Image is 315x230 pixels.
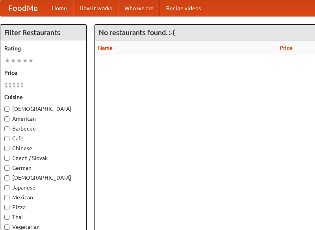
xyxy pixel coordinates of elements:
a: Name [98,45,113,51]
li: ★ [4,56,10,65]
label: Thai [4,213,82,221]
li: ★ [28,56,34,65]
label: [DEMOGRAPHIC_DATA] [4,105,82,113]
input: German [4,166,9,171]
label: Chinese [4,144,82,152]
li: ★ [10,56,16,65]
ng-pluralize: No restaurants found. :-( [99,29,175,36]
label: Mexican [4,193,82,201]
label: [DEMOGRAPHIC_DATA] [4,174,82,182]
a: Price [280,45,293,51]
input: Cafe [4,136,9,141]
input: Czech / Slovak [4,156,9,161]
input: Japanese [4,185,9,190]
li: $ [4,81,8,89]
li: ★ [16,56,22,65]
label: German [4,164,82,172]
li: ★ [22,56,28,65]
a: FoodMe [0,0,46,16]
label: Japanese [4,184,82,191]
label: Pizza [4,203,82,211]
li: $ [8,81,12,89]
li: $ [16,81,20,89]
input: Mexican [4,195,9,200]
input: Vegetarian [4,224,9,230]
h5: Cuisine [4,93,82,101]
a: Who we are [118,0,160,16]
label: Cafe [4,134,82,142]
label: Barbecue [4,125,82,132]
input: Chinese [4,146,9,151]
li: $ [20,81,24,89]
input: Barbecue [4,126,9,131]
a: How it works [73,0,118,16]
a: Recipe videos [160,0,207,16]
label: Czech / Slovak [4,154,82,162]
h4: Filter Restaurants [0,25,86,40]
input: American [4,116,9,121]
a: Home [46,0,73,16]
h5: Price [4,69,82,77]
li: $ [12,81,16,89]
h5: Rating [4,44,82,52]
input: [DEMOGRAPHIC_DATA] [4,175,9,180]
input: [DEMOGRAPHIC_DATA] [4,107,9,112]
label: American [4,115,82,123]
input: Pizza [4,205,9,210]
input: Thai [4,215,9,220]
